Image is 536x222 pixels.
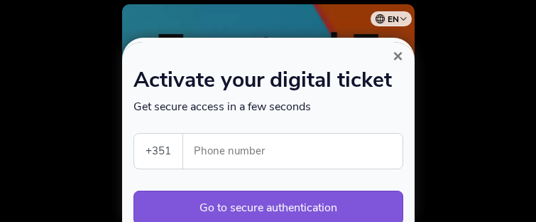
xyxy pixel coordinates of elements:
p: Get secure access in a few seconds [133,99,403,115]
h1: Activate your digital ticket [133,70,403,99]
label: Phone number [183,134,404,169]
input: Phone number [195,134,403,169]
span: × [393,46,403,65]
